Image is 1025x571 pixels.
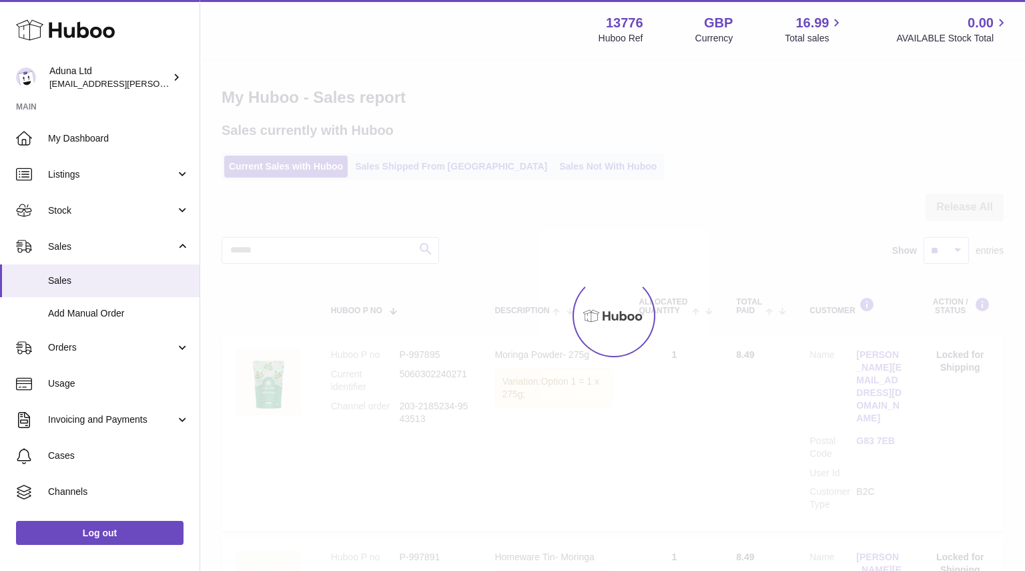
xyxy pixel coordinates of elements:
[16,67,36,87] img: deborahe.kamara@aduna.com
[48,204,176,217] span: Stock
[48,377,190,390] span: Usage
[606,14,643,32] strong: 13776
[48,341,176,354] span: Orders
[785,14,844,45] a: 16.99 Total sales
[48,132,190,145] span: My Dashboard
[49,65,169,90] div: Aduna Ltd
[795,14,829,32] span: 16.99
[695,32,733,45] div: Currency
[48,240,176,253] span: Sales
[48,168,176,181] span: Listings
[48,413,176,426] span: Invoicing and Payments
[49,78,339,89] span: [EMAIL_ADDRESS][PERSON_NAME][PERSON_NAME][DOMAIN_NAME]
[599,32,643,45] div: Huboo Ref
[16,521,184,545] a: Log out
[48,449,190,462] span: Cases
[48,274,190,287] span: Sales
[704,14,733,32] strong: GBP
[48,486,190,498] span: Channels
[896,32,1009,45] span: AVAILABLE Stock Total
[896,14,1009,45] a: 0.00 AVAILABLE Stock Total
[968,14,994,32] span: 0.00
[48,307,190,320] span: Add Manual Order
[785,32,844,45] span: Total sales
